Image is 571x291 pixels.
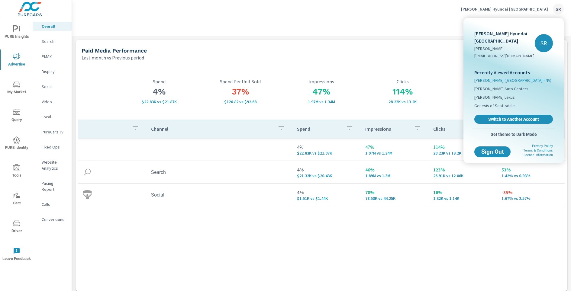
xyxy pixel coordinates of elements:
[474,103,515,109] span: Genesis of Scottsdale
[474,86,528,92] span: [PERSON_NAME] Auto Centers
[532,144,553,148] a: Privacy Policy
[474,146,511,157] button: Sign Out
[474,94,515,100] span: [PERSON_NAME] Lexus
[478,117,550,122] span: Switch to Another Account
[474,53,535,59] p: [EMAIL_ADDRESS][DOMAIN_NAME]
[474,69,553,76] p: Recently Viewed Accounts
[535,34,553,52] div: SR
[474,46,535,52] p: [PERSON_NAME]
[474,115,553,124] a: Switch to Another Account
[523,153,553,157] a: License Information
[479,149,506,155] span: Sign Out
[474,77,551,83] span: [PERSON_NAME] ([GEOGRAPHIC_DATA] - NV)
[472,129,555,140] button: Set theme to Dark Mode
[523,149,553,152] a: Terms & Conditions
[474,30,535,44] p: [PERSON_NAME] Hyundai [GEOGRAPHIC_DATA]
[474,132,553,137] span: Set theme to Dark Mode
